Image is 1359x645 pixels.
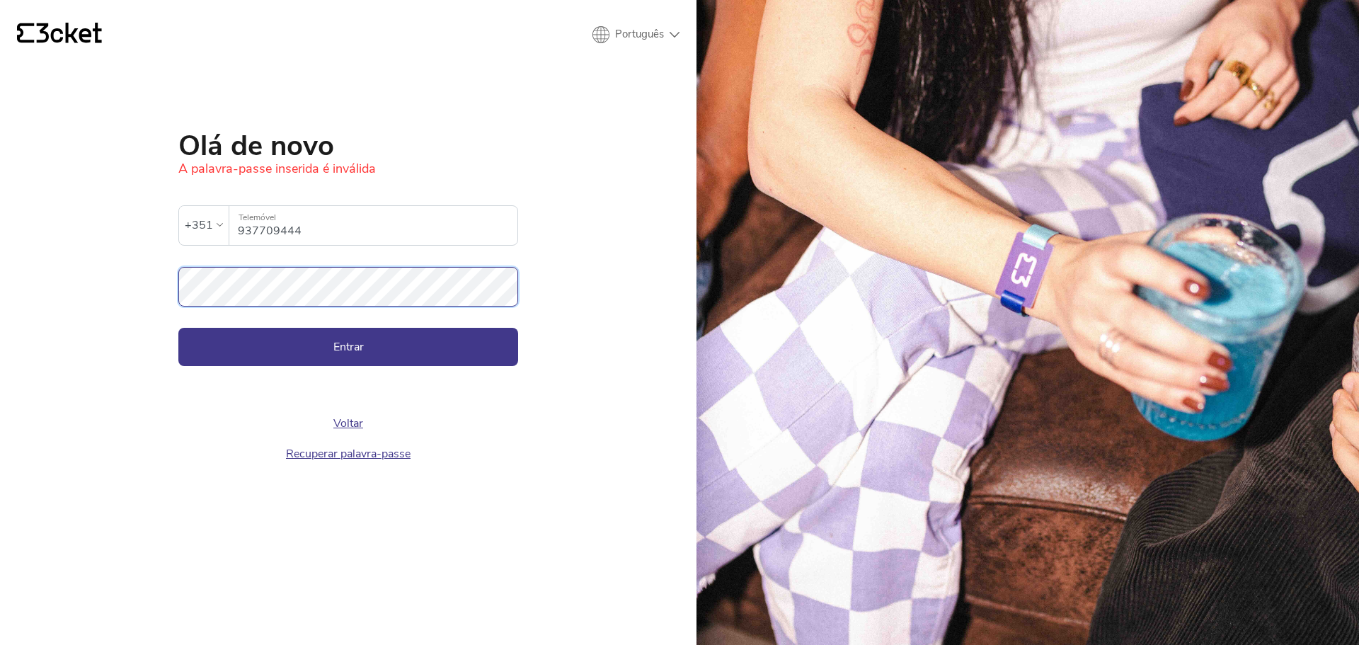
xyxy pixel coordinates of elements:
[229,206,517,229] label: Telemóvel
[286,446,411,462] a: Recuperar palavra-passe
[178,160,518,177] div: A palavra-passe inserida é inválida
[178,328,518,366] button: Entrar
[238,206,517,245] input: Telemóvel
[333,416,363,431] a: Voltar
[17,23,34,43] g: {' '}
[185,215,213,236] div: +351
[178,267,518,290] label: Palavra-passe
[17,23,102,47] a: {' '}
[178,132,518,160] h1: Olá de novo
